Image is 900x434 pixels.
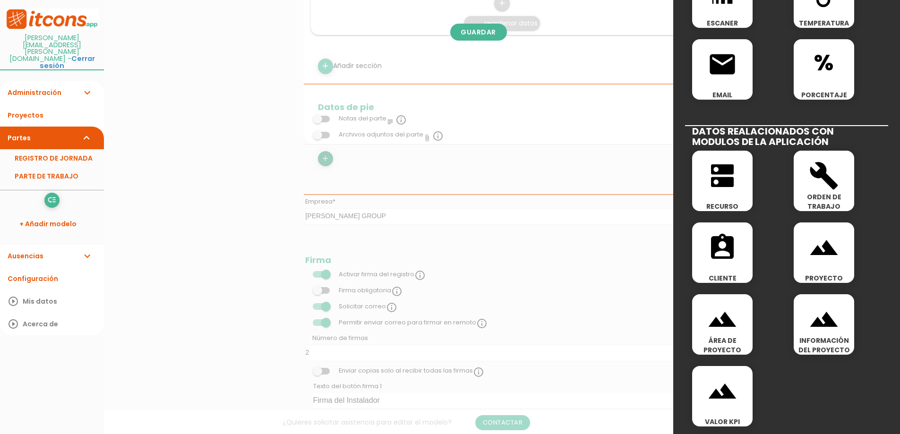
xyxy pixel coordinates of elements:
span: CLIENTE [692,273,753,283]
span: VALOR KPI [692,417,753,426]
span: INFORMACIÓN DEL PROYECTO [794,336,854,355]
i: dns [707,161,737,191]
span: EMAIL [692,90,753,100]
span: ESCANER [692,18,753,28]
i: landscape [707,376,737,406]
span: ORDEN DE TRABAJO [794,192,854,211]
span: TEMPERATURA [794,18,854,28]
span: % [794,39,854,79]
span: RECURSO [692,202,753,211]
i: assignment_ind [707,232,737,263]
i: build [809,161,839,191]
span: PROYECTO [794,273,854,283]
i: landscape [809,232,839,263]
i: landscape [707,304,737,334]
i: email [707,49,737,79]
h2: DATOS REALACIONADOS CON MODULOS DE LA APLICACIÓN [685,125,888,147]
span: ÁREA DE PROYECTO [692,336,753,355]
i: landscape [809,304,839,334]
span: PORCENTAJE [794,90,854,100]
